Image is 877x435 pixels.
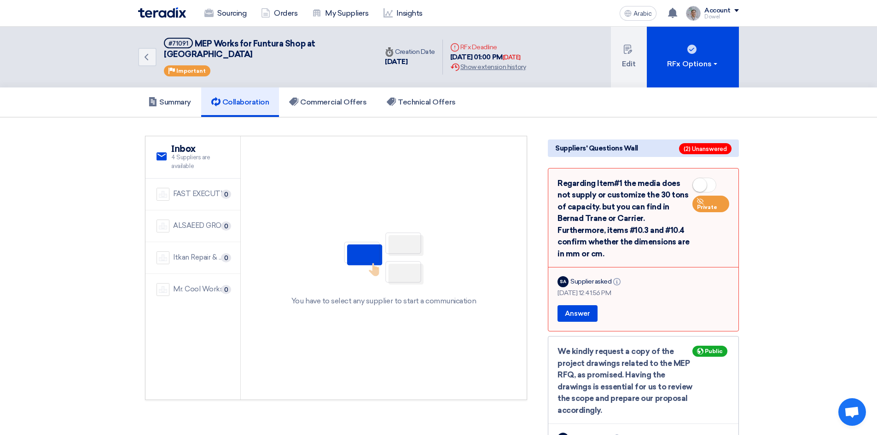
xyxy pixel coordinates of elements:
font: We kindly request a copy of the project drawings related to the MEP RFQ, as promised. Having the ... [558,347,692,415]
img: company-name [157,188,169,201]
a: Orders [254,3,305,23]
a: My Suppliers [305,3,376,23]
font: FAST EXECUTION [173,190,232,198]
img: IMG_1753965247717.jpg [686,6,701,21]
font: Mr. Cool Works [173,285,223,293]
font: Supplier asked [570,278,611,285]
font: Public [705,348,723,354]
a: Technical Offers [377,87,465,117]
font: SA [560,279,566,284]
font: Account [704,6,731,14]
font: Show extension history [460,63,526,71]
font: Arabic [633,10,652,17]
a: Commercial Offers [279,87,377,117]
font: 0 [224,223,228,230]
font: [DATE] 01:00 PM [450,53,503,61]
font: You have to select any supplier to start a communication [291,296,476,305]
font: RFx Deadline [460,43,497,51]
img: No Partner Selected [338,229,430,288]
font: 0 [224,255,228,261]
font: Dowel [704,14,720,20]
font: ALSAEED GROUP FOR CONTACTING [173,221,296,230]
font: Private [697,204,717,210]
font: Regarding Item#1 the media does not supply or customize the 30 tons of capacity. but you can find... [558,179,690,258]
font: Orders [274,9,297,17]
font: Commercial Offers [300,98,366,106]
font: [DATE] [503,54,521,61]
a: Summary [138,87,201,117]
img: company-name [157,251,169,264]
font: My Suppliers [325,9,368,17]
img: Teradix logo [138,7,186,18]
font: Suppliers' Questions Wall [555,144,638,152]
font: #71091 [168,40,188,47]
font: Edit [622,59,636,68]
font: 0 [224,286,228,293]
font: RFx Options [667,59,712,68]
h5: MEP Works for Funtura Shop at Al-Ahsa Mall [164,38,366,60]
button: Arabic [620,6,656,21]
font: Collaboration [222,98,269,106]
font: Sourcing [217,9,246,17]
a: Insights [376,3,430,23]
font: Creation Date [395,48,435,56]
font: 4 Suppliers are available [171,154,210,170]
font: (2) Unanswered [684,145,727,152]
button: Edit [611,27,647,87]
img: company-name [157,220,169,232]
button: RFx Options [647,27,739,87]
a: Open chat [838,398,866,426]
font: Itkan Repair & Maintenance Company [173,253,293,261]
font: Answer [565,309,590,318]
font: Technical Offers [398,98,455,106]
font: [DATE] [385,58,407,66]
font: [DATE] 12:41:56 PM [558,289,611,297]
font: 0 [224,191,228,198]
font: Important [176,68,206,74]
font: MEP Works for Funtura Shop at [GEOGRAPHIC_DATA] [164,39,315,59]
img: company-name [157,283,169,296]
font: Inbox [171,145,196,154]
font: Summary [159,98,191,106]
button: Answer [558,305,598,322]
font: Insights [396,9,423,17]
a: Collaboration [201,87,279,117]
a: Sourcing [197,3,254,23]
